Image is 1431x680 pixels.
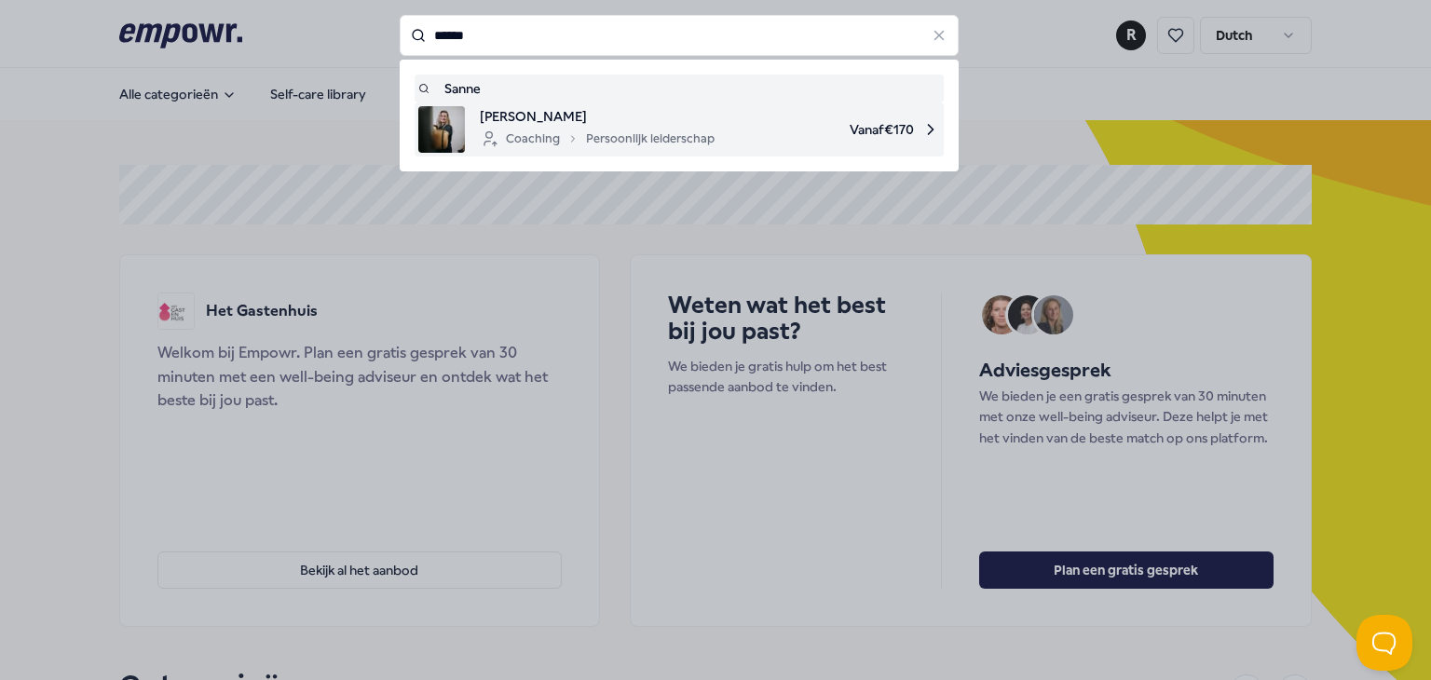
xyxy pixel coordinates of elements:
[1356,615,1412,671] iframe: Help Scout Beacon - Open
[418,78,940,99] a: Sanne
[480,128,715,150] div: Coaching Persoonlijk leiderschap
[400,15,959,56] input: Search for products, categories or subcategories
[729,106,940,153] span: Vanaf € 170
[418,106,940,153] a: product image[PERSON_NAME]CoachingPersoonlijk leiderschapVanaf€170
[418,106,465,153] img: product image
[480,106,715,127] span: [PERSON_NAME]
